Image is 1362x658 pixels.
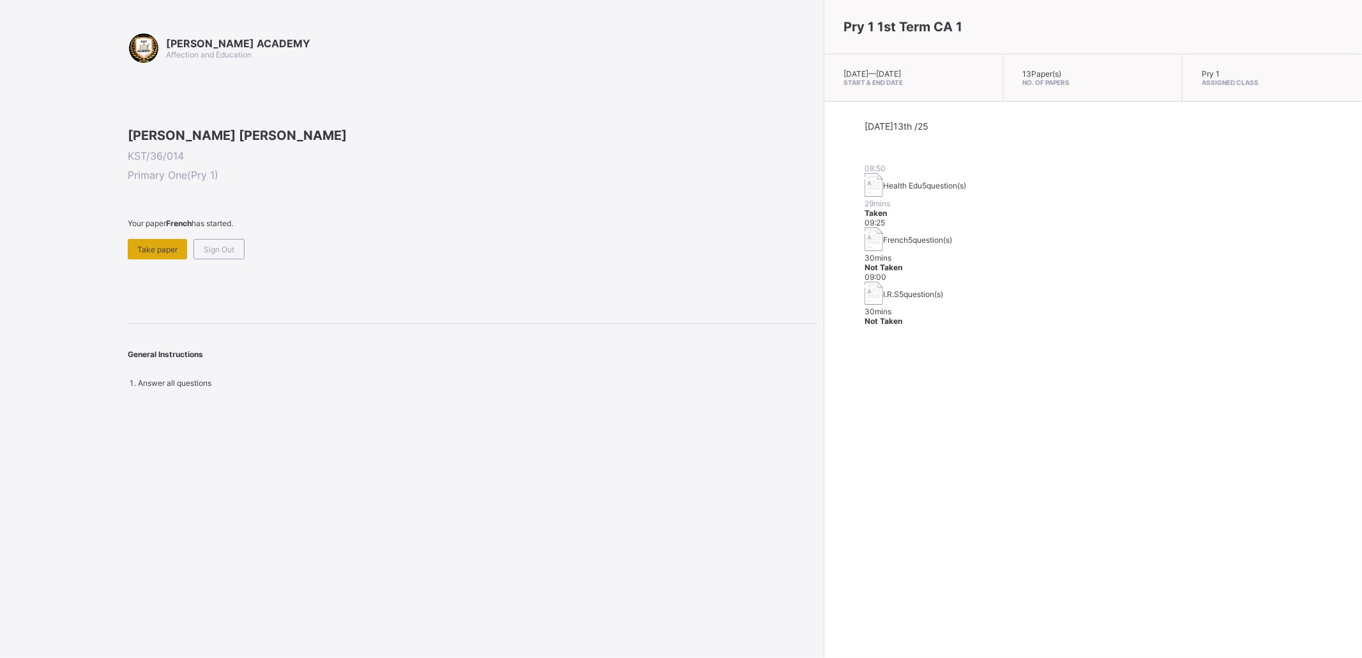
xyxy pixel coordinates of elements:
span: Your paper has started. [128,218,817,228]
span: Primary One ( Pry 1 ) [128,169,817,181]
img: take_paper.cd97e1aca70de81545fe8e300f84619e.svg [865,282,883,305]
span: [DATE] 13th /25 [865,121,928,132]
span: Not Taken [865,316,902,326]
span: [DATE] — [DATE] [844,69,901,79]
span: No. of Papers [1023,79,1163,86]
span: Take paper [137,245,178,254]
span: Pry 1 [1202,69,1220,79]
span: 08:50 [865,164,886,173]
span: Health Edu [883,181,922,190]
span: Not Taken [865,263,902,272]
span: 5 question(s) [908,235,952,245]
span: 5 question(s) [922,181,966,190]
span: [PERSON_NAME] [PERSON_NAME] [128,128,817,143]
span: General Instructions [128,349,203,359]
img: take_paper.cd97e1aca70de81545fe8e300f84619e.svg [865,227,883,251]
span: Start & End Date [844,79,984,86]
img: take_paper.cd97e1aca70de81545fe8e300f84619e.svg [865,173,883,197]
span: 09:25 [865,218,885,227]
span: 5 question(s) [899,289,943,299]
span: Sign Out [204,245,234,254]
span: Affection and Education [166,50,252,59]
span: [PERSON_NAME] ACADEMY [166,37,310,50]
span: 09:00 [865,272,886,282]
span: Pry 1 1st Term CA 1 [844,19,962,34]
span: 13 Paper(s) [1023,69,1062,79]
span: Taken [865,208,887,218]
span: 30 mins [865,307,891,316]
b: French [166,218,192,228]
span: French [883,235,908,245]
span: Assigned Class [1202,79,1343,86]
span: 30 mins [865,253,891,263]
span: I.R.S [883,289,899,299]
span: 29 mins [865,199,890,208]
span: Answer all questions [138,378,211,388]
span: KST/36/014 [128,149,817,162]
